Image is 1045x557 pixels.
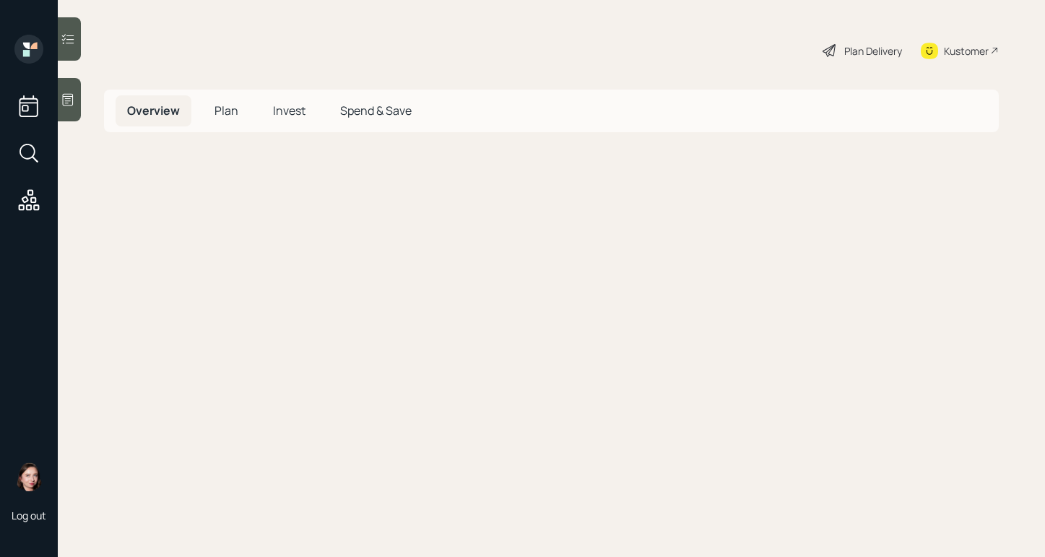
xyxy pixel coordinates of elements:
[944,43,989,59] div: Kustomer
[127,103,180,118] span: Overview
[273,103,305,118] span: Invest
[214,103,238,118] span: Plan
[12,509,46,522] div: Log out
[844,43,902,59] div: Plan Delivery
[340,103,412,118] span: Spend & Save
[14,462,43,491] img: aleksandra-headshot.png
